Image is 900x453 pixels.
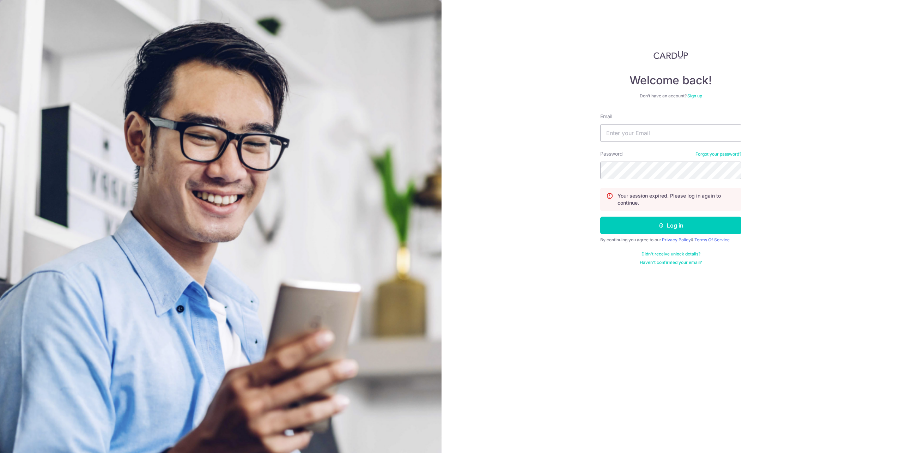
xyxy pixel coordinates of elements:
label: Password [600,150,623,157]
a: Privacy Policy [662,237,691,242]
label: Email [600,113,612,120]
div: Don’t have an account? [600,93,741,99]
h4: Welcome back! [600,73,741,87]
img: CardUp Logo [653,51,688,59]
a: Sign up [687,93,702,98]
a: Haven't confirmed your email? [640,260,702,265]
p: Your session expired. Please log in again to continue. [618,192,735,206]
div: By continuing you agree to our & [600,237,741,243]
input: Enter your Email [600,124,741,142]
a: Didn't receive unlock details? [641,251,700,257]
a: Terms Of Service [694,237,730,242]
a: Forgot your password? [695,151,741,157]
button: Log in [600,217,741,234]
